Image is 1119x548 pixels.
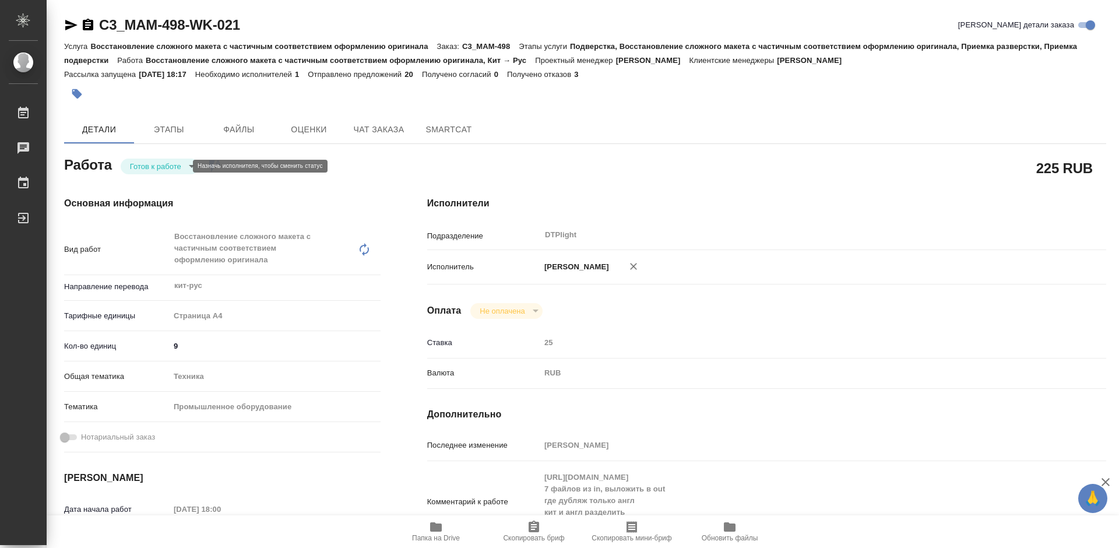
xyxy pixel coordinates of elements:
input: Пустое поле [170,501,272,518]
p: Рассылка запущена [64,70,139,79]
span: Этапы [141,122,197,137]
span: Оценки [281,122,337,137]
span: SmartCat [421,122,477,137]
p: Необходимо исполнителей [195,70,295,79]
h4: Основная информация [64,196,381,210]
h4: Оплата [427,304,462,318]
p: 0 [494,70,507,79]
p: Этапы услуги [519,42,570,51]
div: Готов к работе [470,303,542,319]
p: Получено отказов [507,70,574,79]
p: Валюта [427,367,540,379]
button: Скопировать ссылку [81,18,95,32]
p: 1 [295,70,308,79]
span: 🙏 [1083,486,1103,511]
p: [PERSON_NAME] [616,56,689,65]
input: Пустое поле [540,334,1050,351]
span: Нотариальный заказ [81,431,155,443]
p: Восстановление сложного макета с частичным соответствием оформлению оригинала [90,42,437,51]
p: Тарифные единицы [64,310,170,322]
p: Последнее изменение [427,440,540,451]
button: Добавить тэг [64,81,90,107]
div: Промышленное оборудование [170,397,381,417]
p: Общая тематика [64,371,170,382]
p: Услуга [64,42,90,51]
button: Готов к работе [126,161,185,171]
p: Заказ: [437,42,462,51]
span: Файлы [211,122,267,137]
p: Ставка [427,337,540,349]
p: Комментарий к работе [427,496,540,508]
p: Получено согласий [422,70,494,79]
p: C3_MAM-498 [462,42,519,51]
h4: Дополнительно [427,408,1106,421]
p: Работа [117,56,146,65]
p: Отправлено предложений [308,70,404,79]
p: [PERSON_NAME] [777,56,850,65]
p: Подразделение [427,230,540,242]
input: ✎ Введи что-нибудь [170,338,381,354]
p: 3 [574,70,587,79]
p: Исполнитель [427,261,540,273]
p: Направление перевода [64,281,170,293]
button: Не оплачена [476,306,528,316]
button: 🙏 [1078,484,1107,513]
h2: Работа [64,153,112,174]
p: Вид работ [64,244,170,255]
p: 20 [404,70,422,79]
span: Скопировать бриф [503,534,564,542]
input: Пустое поле [540,437,1050,454]
div: Техника [170,367,381,387]
p: [DATE] 18:17 [139,70,195,79]
button: Скопировать мини-бриф [583,515,681,548]
p: Дата начала работ [64,504,170,515]
button: Удалить исполнителя [621,254,646,279]
button: Скопировать ссылку для ЯМессенджера [64,18,78,32]
p: Подверстка, Восстановление сложного макета с частичным соответствием оформлению оригинала, Приемк... [64,42,1077,65]
button: Обновить файлы [681,515,779,548]
span: Скопировать мини-бриф [592,534,671,542]
span: Папка на Drive [412,534,460,542]
div: RUB [540,363,1050,383]
div: Страница А4 [170,306,381,326]
p: Тематика [64,401,170,413]
h2: 225 RUB [1036,158,1093,178]
span: Чат заказа [351,122,407,137]
p: Кол-во единиц [64,340,170,352]
p: [PERSON_NAME] [540,261,609,273]
p: Клиентские менеджеры [689,56,777,65]
div: Готов к работе [121,159,199,174]
span: [PERSON_NAME] детали заказа [958,19,1074,31]
button: Скопировать бриф [485,515,583,548]
p: Проектный менеджер [535,56,615,65]
span: Детали [71,122,127,137]
textarea: [URL][DOMAIN_NAME] 7 файлов из in, выложить в out где дубляж только англ кит и англ разделить [540,468,1050,534]
h4: [PERSON_NAME] [64,471,381,485]
span: Обновить файлы [702,534,758,542]
button: Папка на Drive [387,515,485,548]
h4: Исполнители [427,196,1106,210]
a: C3_MAM-498-WK-021 [99,17,240,33]
p: Восстановление сложного макета с частичным соответствием оформлению оригинала, Кит → Рус [146,56,535,65]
